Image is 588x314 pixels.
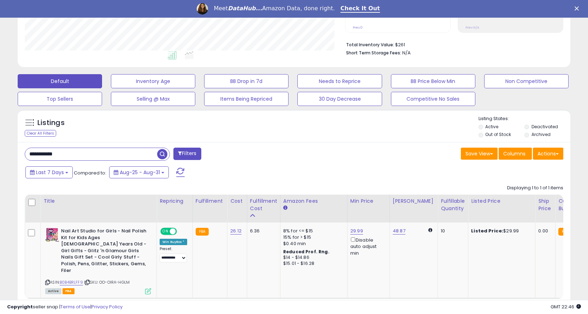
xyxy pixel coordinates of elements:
label: Archived [531,131,551,137]
div: Listed Price [471,197,532,205]
button: Save View [461,148,498,160]
a: 48.87 [393,227,405,235]
img: Profile image for Georgie [197,3,208,14]
a: Privacy Policy [91,303,123,310]
button: Items Being Repriced [204,92,289,106]
label: Deactivated [531,124,558,130]
button: Competitive No Sales [391,92,475,106]
small: FBA [196,228,209,236]
button: Aug-25 - Aug-31 [109,166,169,178]
small: Prev: N/A [465,25,479,30]
div: Fulfillable Quantity [441,197,465,212]
div: Preset: [160,247,187,262]
span: Compared to: [74,170,106,176]
span: Aug-25 - Aug-31 [120,169,160,176]
div: Amazon Fees [283,197,344,205]
button: 30 Day Decrease [297,92,382,106]
div: Close [575,6,582,11]
span: N/A [402,49,411,56]
div: Win BuyBox * [160,239,187,245]
div: Fulfillment Cost [250,197,277,212]
span: ON [161,229,170,235]
h5: Listings [37,118,65,128]
button: Inventory Age [111,74,195,88]
button: Non Competitive [484,74,569,88]
div: Ship Price [538,197,552,212]
a: Terms of Use [60,303,90,310]
div: $29.99 [471,228,530,234]
div: $14 - $14.86 [283,255,342,261]
button: Needs to Reprice [297,74,382,88]
div: Meet Amazon Data, done right. [214,5,335,12]
button: Default [18,74,102,88]
strong: Copyright [7,303,33,310]
div: 15% for > $15 [283,234,342,241]
a: Check It Out [340,5,380,13]
div: Clear All Filters [25,130,56,137]
div: seller snap | | [7,304,123,310]
b: Short Term Storage Fees: [346,50,401,56]
button: Actions [533,148,563,160]
span: OFF [176,229,187,235]
div: $0.40 min [283,241,342,247]
div: Min Price [350,197,387,205]
span: All listings currently available for purchase on Amazon [45,288,61,294]
label: Out of Stock [485,131,511,137]
a: 29.99 [350,227,363,235]
div: Repricing [160,197,190,205]
div: 6.36 [250,228,275,234]
button: Columns [499,148,532,160]
div: Title [43,197,154,205]
div: [PERSON_NAME] [393,197,435,205]
div: Displaying 1 to 1 of 1 items [507,185,563,191]
b: Nail Art Studio for Girls - Nail Polish Kit for Kids Ages [DEMOGRAPHIC_DATA] Years Old - Girl Gif... [61,228,147,276]
div: ASIN: [45,228,151,294]
button: Filters [173,148,201,160]
a: B0B4BRLFF9 [60,279,83,285]
small: Prev: 0 [353,25,363,30]
i: DataHub... [228,5,262,12]
button: BB Drop in 7d [204,74,289,88]
b: Total Inventory Value: [346,42,394,48]
span: FBA [63,288,75,294]
div: 0.00 [538,228,550,234]
b: Reduced Prof. Rng. [283,249,329,255]
li: $261 [346,40,558,48]
button: Selling @ Max [111,92,195,106]
div: Cost [230,197,244,205]
div: 10 [441,228,463,234]
div: Disable auto adjust min [350,236,384,256]
label: Active [485,124,498,130]
small: Amazon Fees. [283,205,287,211]
a: 26.12 [230,227,242,235]
div: 8% for <= $15 [283,228,342,234]
p: Listing States: [479,115,570,122]
button: Top Sellers [18,92,102,106]
span: | SKU: OO-OIRA-HGLM [84,279,130,285]
button: BB Price Below Min [391,74,475,88]
img: 51qud9YRYmL._SL40_.jpg [45,228,59,242]
button: Last 7 Days [25,166,73,178]
span: Columns [503,150,525,157]
span: 2025-09-8 22:46 GMT [551,303,581,310]
div: $15.01 - $16.28 [283,261,342,267]
b: Listed Price: [471,227,503,234]
span: Last 7 Days [36,169,64,176]
div: Fulfillment [196,197,224,205]
small: FBA [558,228,571,236]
